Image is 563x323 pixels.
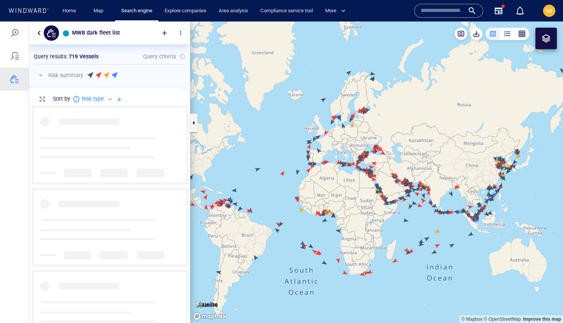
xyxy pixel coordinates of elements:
span: MI [546,8,552,14]
p: Risk summary [48,49,83,58]
p: Satellite [198,278,218,288]
a: Mapbox logo [193,290,226,299]
a: Mapbox [461,295,482,300]
a: Area analysis [216,4,251,18]
h6: MWB dark fleet list [72,7,120,16]
img: satellite [196,280,218,288]
iframe: Chat [530,288,557,317]
p: Query criteria [143,30,176,40]
button: Map [87,4,112,18]
button: More [322,4,352,18]
div: Notification center [515,6,525,15]
a: Explore companies [161,4,209,18]
button: Home [57,4,81,18]
a: Home [59,4,79,18]
span: More [325,7,346,15]
button: MI [542,3,557,18]
p: Risk type [82,73,104,82]
a: Map feedback [523,295,561,300]
a: OpenStreetMap [484,295,521,300]
p: Query results : [34,30,67,40]
a: Compliance service tool [257,4,316,18]
a: Map [91,4,109,18]
p: 719 Vessels [69,30,99,40]
a: Search engine [118,4,155,18]
p: Sort by [53,73,70,82]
